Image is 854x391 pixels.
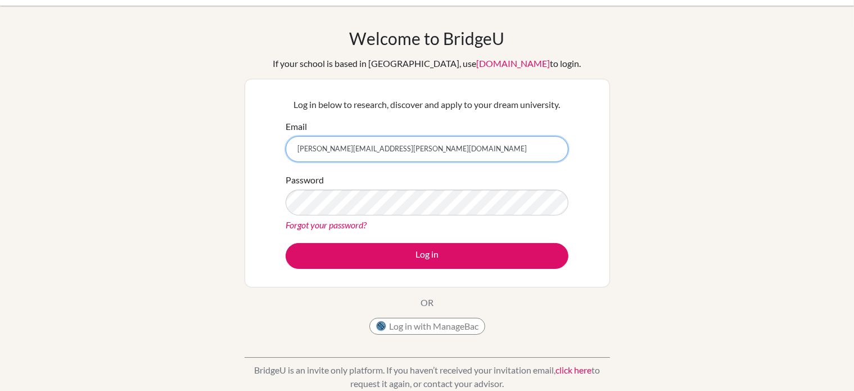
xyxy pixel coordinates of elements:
a: click here [555,365,591,375]
div: If your school is based in [GEOGRAPHIC_DATA], use to login. [273,57,581,70]
label: Email [286,120,307,133]
h1: Welcome to BridgeU [350,28,505,48]
button: Log in with ManageBac [369,318,485,335]
p: BridgeU is an invite only platform. If you haven’t received your invitation email, to request it ... [245,363,610,390]
a: Forgot your password? [286,219,367,230]
p: Log in below to research, discover and apply to your dream university. [286,98,568,111]
p: OR [421,296,433,309]
label: Password [286,173,324,187]
a: [DOMAIN_NAME] [477,58,550,69]
button: Log in [286,243,568,269]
